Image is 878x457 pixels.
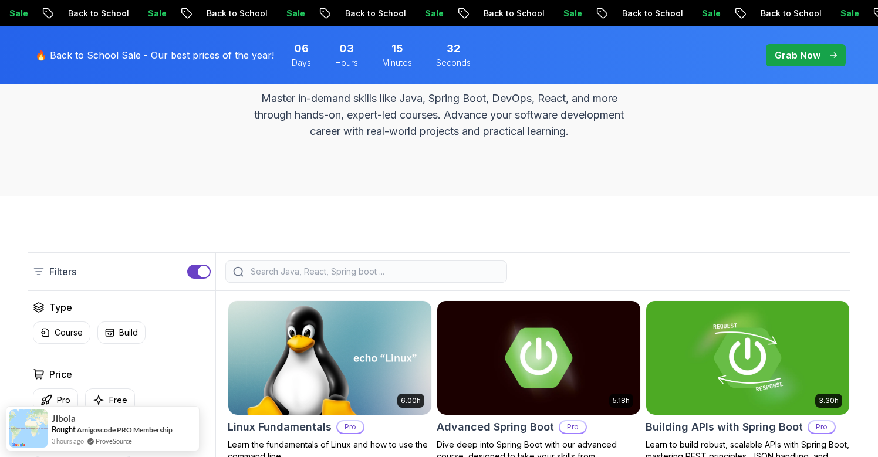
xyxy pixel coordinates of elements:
[554,8,592,19] p: Sale
[416,8,453,19] p: Sale
[197,8,277,19] p: Back to School
[85,388,135,411] button: Free
[109,394,127,406] p: Free
[751,8,831,19] p: Back to School
[646,419,803,435] h2: Building APIs with Spring Boot
[97,321,146,344] button: Build
[335,57,358,69] span: Hours
[139,8,176,19] p: Sale
[382,57,412,69] span: Minutes
[294,40,309,57] span: 6 Days
[336,8,416,19] p: Back to School
[77,425,173,434] a: Amigoscode PRO Membership
[831,8,869,19] p: Sale
[437,419,554,435] h2: Advanced Spring Boot
[339,40,354,57] span: 3 Hours
[9,409,48,448] img: provesource social proof notification image
[49,265,76,279] p: Filters
[560,421,586,433] p: Pro
[33,388,78,411] button: Pro
[52,436,84,446] span: 3 hours ago
[613,8,693,19] p: Back to School
[248,266,499,277] input: Search Java, React, Spring boot ...
[33,321,90,344] button: Course
[292,57,311,69] span: Days
[52,414,76,424] span: Jibola
[55,327,83,338] p: Course
[474,8,554,19] p: Back to School
[819,396,839,405] p: 3.30h
[59,8,139,19] p: Back to School
[228,419,332,435] h2: Linux Fundamentals
[401,396,421,405] p: 6.00h
[277,8,315,19] p: Sale
[49,300,72,314] h2: Type
[693,8,730,19] p: Sale
[436,57,471,69] span: Seconds
[437,301,640,415] img: Advanced Spring Boot card
[35,48,274,62] p: 🔥 Back to School Sale - Our best prices of the year!
[242,90,636,140] p: Master in-demand skills like Java, Spring Boot, DevOps, React, and more through hands-on, expert-...
[49,367,72,381] h2: Price
[52,425,76,434] span: Bought
[228,301,431,415] img: Linux Fundamentals card
[613,396,630,405] p: 5.18h
[775,48,820,62] p: Grab Now
[646,301,849,415] img: Building APIs with Spring Boot card
[337,421,363,433] p: Pro
[57,394,70,406] p: Pro
[119,327,138,338] p: Build
[96,436,132,446] a: ProveSource
[809,421,835,433] p: Pro
[391,40,403,57] span: 15 Minutes
[447,40,460,57] span: 32 Seconds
